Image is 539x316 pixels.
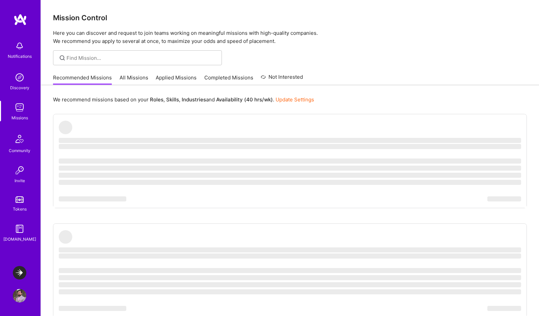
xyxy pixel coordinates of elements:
a: LaunchDarkly: Experimentation Delivery Team [11,266,28,279]
img: logo [14,14,27,26]
b: Skills [166,96,179,103]
div: Notifications [8,53,32,60]
img: discovery [13,71,26,84]
a: Applied Missions [156,74,197,85]
a: All Missions [120,74,148,85]
div: Discovery [10,84,29,91]
a: Not Interested [261,73,303,85]
a: Update Settings [276,96,314,103]
div: [DOMAIN_NAME] [3,236,36,243]
i: icon SearchGrey [58,54,66,62]
img: tokens [16,196,24,203]
div: Community [9,147,30,154]
img: teamwork [13,101,26,114]
img: LaunchDarkly: Experimentation Delivery Team [13,266,26,279]
img: Community [11,131,28,147]
img: User Avatar [13,289,26,302]
img: guide book [13,222,26,236]
b: Availability (40 hrs/wk) [216,96,273,103]
p: We recommend missions based on your , , and . [53,96,314,103]
img: Invite [13,164,26,177]
b: Industries [182,96,206,103]
div: Invite [15,177,25,184]
a: Recommended Missions [53,74,112,85]
div: Missions [11,114,28,121]
a: User Avatar [11,289,28,302]
div: Tokens [13,205,27,213]
a: Completed Missions [204,74,253,85]
p: Here you can discover and request to join teams working on meaningful missions with high-quality ... [53,29,527,45]
h3: Mission Control [53,14,527,22]
img: bell [13,39,26,53]
input: Find Mission... [67,54,217,62]
b: Roles [150,96,163,103]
